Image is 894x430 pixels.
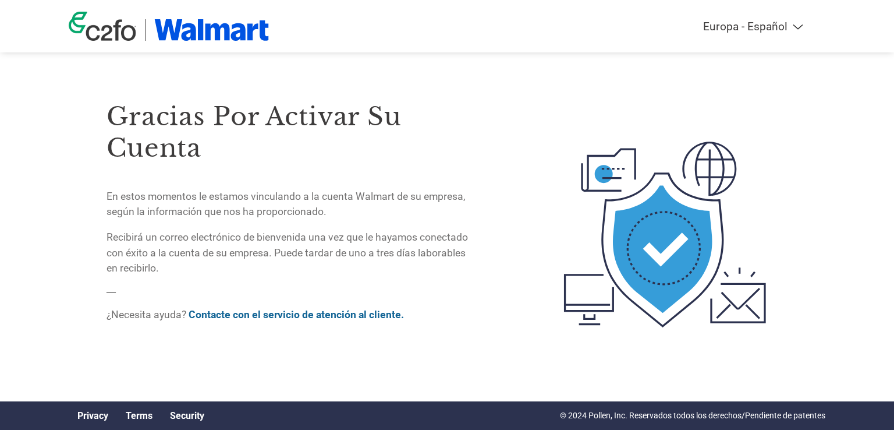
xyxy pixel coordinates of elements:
[107,307,474,322] p: ¿Necesita ayuda?
[154,19,269,41] img: Walmart
[107,76,474,333] div: —
[107,101,474,164] h3: Gracias por activar su cuenta
[77,410,108,421] a: Privacy
[170,410,204,421] a: Security
[189,309,404,320] a: Contacte con el servicio de atención al cliente.
[560,410,825,422] p: © 2024 Pollen, Inc. Reservados todos los derechos/Pendiente de patentes
[107,189,474,220] p: En estos momentos le estamos vinculando a la cuenta Walmart de su empresa, según la información q...
[69,12,136,41] img: c2fo logo
[107,230,474,276] p: Recibirá un correo electrónico de bienvenida una vez que le hayamos conectado con éxito a la cuen...
[126,410,152,421] a: Terms
[542,76,787,393] img: activated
